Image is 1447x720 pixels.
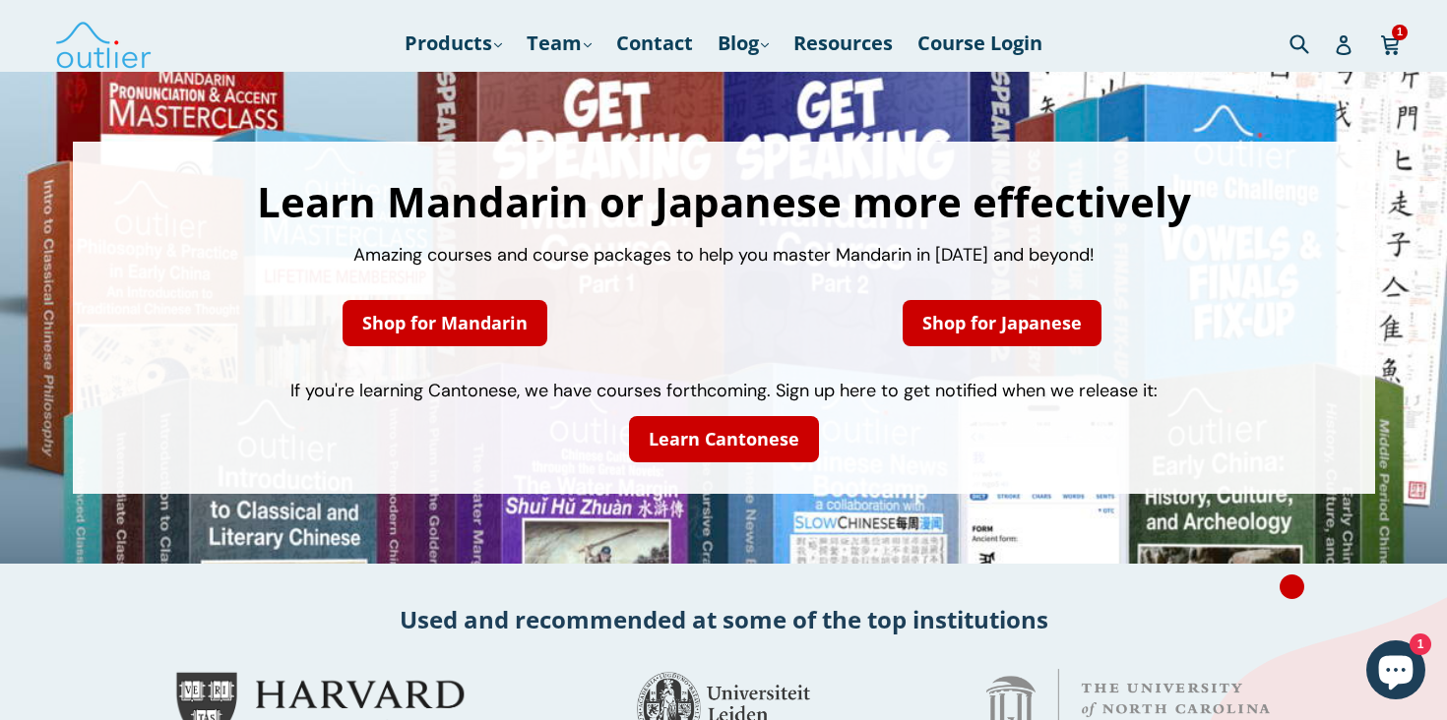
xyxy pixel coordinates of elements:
a: Shop for Japanese [903,300,1101,346]
a: Resources [784,26,903,61]
a: Learn Cantonese [629,416,819,462]
span: If you're learning Cantonese, we have courses forthcoming. Sign up here to get notified when we r... [290,379,1158,402]
img: Outlier Linguistics [54,15,153,72]
h1: Learn Mandarin or Japanese more effectively [93,181,1355,222]
a: Course Login [908,26,1052,61]
a: Team [517,26,601,61]
span: Amazing courses and course packages to help you master Mandarin in [DATE] and beyond! [353,243,1095,267]
a: Shop for Mandarin [343,300,547,346]
input: Search [1285,23,1339,63]
inbox-online-store-chat: Shopify online store chat [1360,640,1431,704]
a: Products [395,26,512,61]
span: 1 [1392,25,1408,39]
a: Blog [708,26,779,61]
a: 1 [1380,21,1403,66]
a: Contact [606,26,703,61]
